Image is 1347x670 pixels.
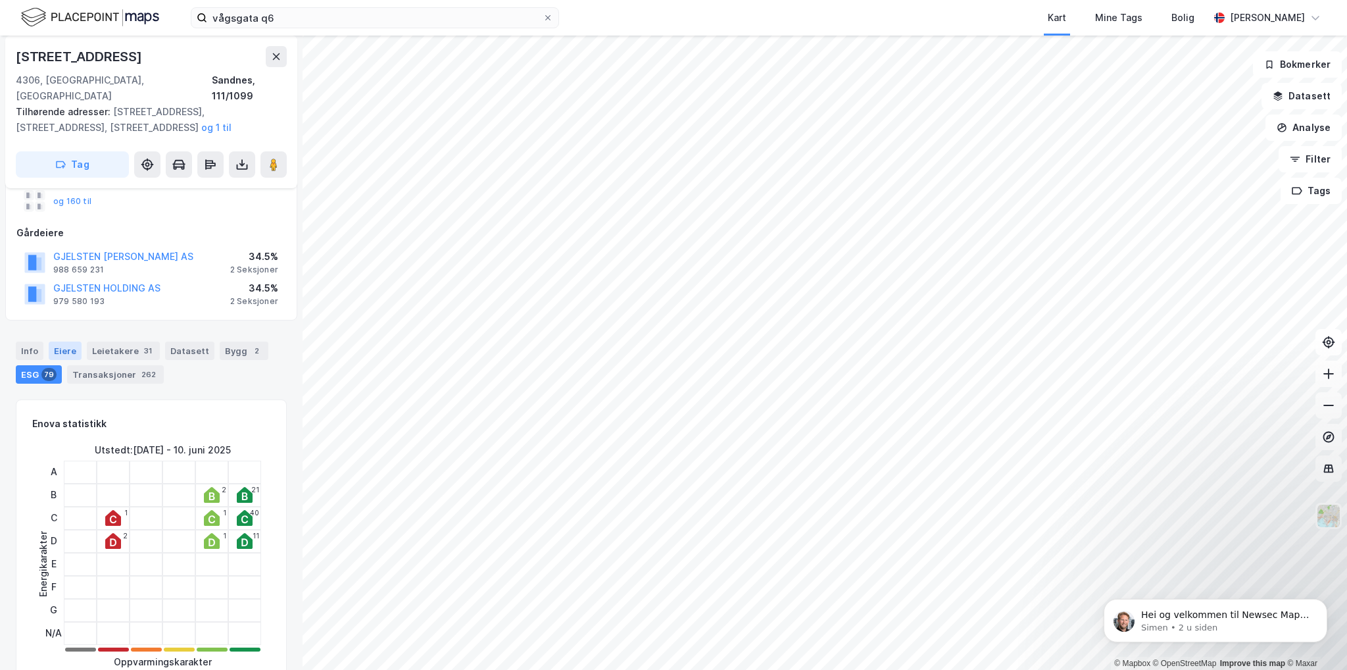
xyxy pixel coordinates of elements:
[1153,659,1217,668] a: OpenStreetMap
[87,342,160,360] div: Leietakere
[223,509,226,517] div: 1
[45,576,62,599] div: F
[207,8,543,28] input: Søk på adresse, matrikkel, gårdeiere, leietakere eller personer
[45,461,62,484] div: A
[230,280,278,296] div: 34.5%
[253,532,259,540] div: 11
[1048,10,1066,26] div: Kart
[16,106,113,117] span: Tilhørende adresser:
[95,442,231,458] div: Utstedt : [DATE] - 10. juni 2025
[16,104,276,136] div: [STREET_ADDRESS], [STREET_ADDRESS], [STREET_ADDRESS]
[21,6,159,29] img: logo.f888ab2527a4732fd821a326f86c7f29.svg
[230,296,278,307] div: 2 Seksjoner
[141,344,155,357] div: 31
[1281,178,1342,204] button: Tags
[1084,571,1347,663] iframe: Intercom notifications melding
[1171,10,1194,26] div: Bolig
[53,296,105,307] div: 979 580 193
[16,365,62,384] div: ESG
[114,654,212,670] div: Oppvarmingskarakter
[1253,51,1342,78] button: Bokmerker
[165,342,214,360] div: Datasett
[1316,503,1341,528] img: Z
[1114,659,1150,668] a: Mapbox
[16,151,129,178] button: Tag
[230,265,278,275] div: 2 Seksjoner
[230,249,278,265] div: 34.5%
[45,530,62,553] div: D
[250,344,263,357] div: 2
[1230,10,1305,26] div: [PERSON_NAME]
[1220,659,1285,668] a: Improve this map
[16,46,145,67] div: [STREET_ADDRESS]
[124,509,128,517] div: 1
[1265,115,1342,141] button: Analyse
[16,225,286,241] div: Gårdeiere
[220,342,268,360] div: Bygg
[1095,10,1142,26] div: Mine Tags
[53,265,104,275] div: 988 659 231
[1279,146,1342,172] button: Filter
[1261,83,1342,109] button: Datasett
[16,342,43,360] div: Info
[45,507,62,530] div: C
[45,622,62,645] div: N/A
[36,531,51,597] div: Energikarakter
[45,484,62,507] div: B
[16,72,212,104] div: 4306, [GEOGRAPHIC_DATA], [GEOGRAPHIC_DATA]
[223,532,226,540] div: 1
[251,486,259,494] div: 21
[123,532,128,540] div: 2
[212,72,287,104] div: Sandnes, 111/1099
[139,368,159,381] div: 262
[45,599,62,622] div: G
[222,486,226,494] div: 2
[32,416,107,432] div: Enova statistikk
[250,509,259,517] div: 40
[45,553,62,576] div: E
[41,368,57,381] div: 79
[49,342,82,360] div: Eiere
[67,365,164,384] div: Transaksjoner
